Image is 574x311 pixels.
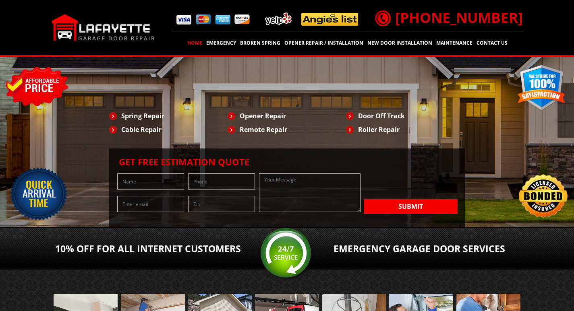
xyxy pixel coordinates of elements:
[188,173,255,189] input: Phone
[188,196,255,212] input: Zip
[186,37,203,49] a: Home
[373,8,393,28] img: call.png
[259,227,315,282] img: srv.png
[109,109,228,123] li: Spring Repair
[205,37,237,49] a: Emergency
[176,15,192,25] img: pay1.png
[215,15,230,25] img: pay3.png
[196,14,211,25] img: pay2.png
[375,8,523,27] a: [PHONE_NUMBER]
[109,123,228,136] li: Cable Repair
[262,9,362,29] img: add.png
[228,109,346,123] li: Opener Repair
[52,243,241,255] h2: 10% OFF For All Internet Customers
[52,14,155,41] img: Lafayette.png
[346,123,464,136] li: Roller Repair
[117,173,184,189] input: Name
[346,109,464,123] li: Door Off Track
[234,14,250,25] img: pay4.png
[364,173,458,198] iframe: reCAPTCHA
[283,37,365,49] a: Opener Repair / Installation
[364,199,458,214] button: Submit
[117,196,184,212] input: Enter email
[435,37,474,49] a: Maintenance
[334,243,523,255] h2: Emergency Garage Door services
[239,37,282,49] a: Broken Spring
[475,37,509,49] a: contact us
[113,157,461,167] h2: Get Free Estimation Quote
[228,123,346,136] li: Remote Repair
[366,37,433,49] a: New door installation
